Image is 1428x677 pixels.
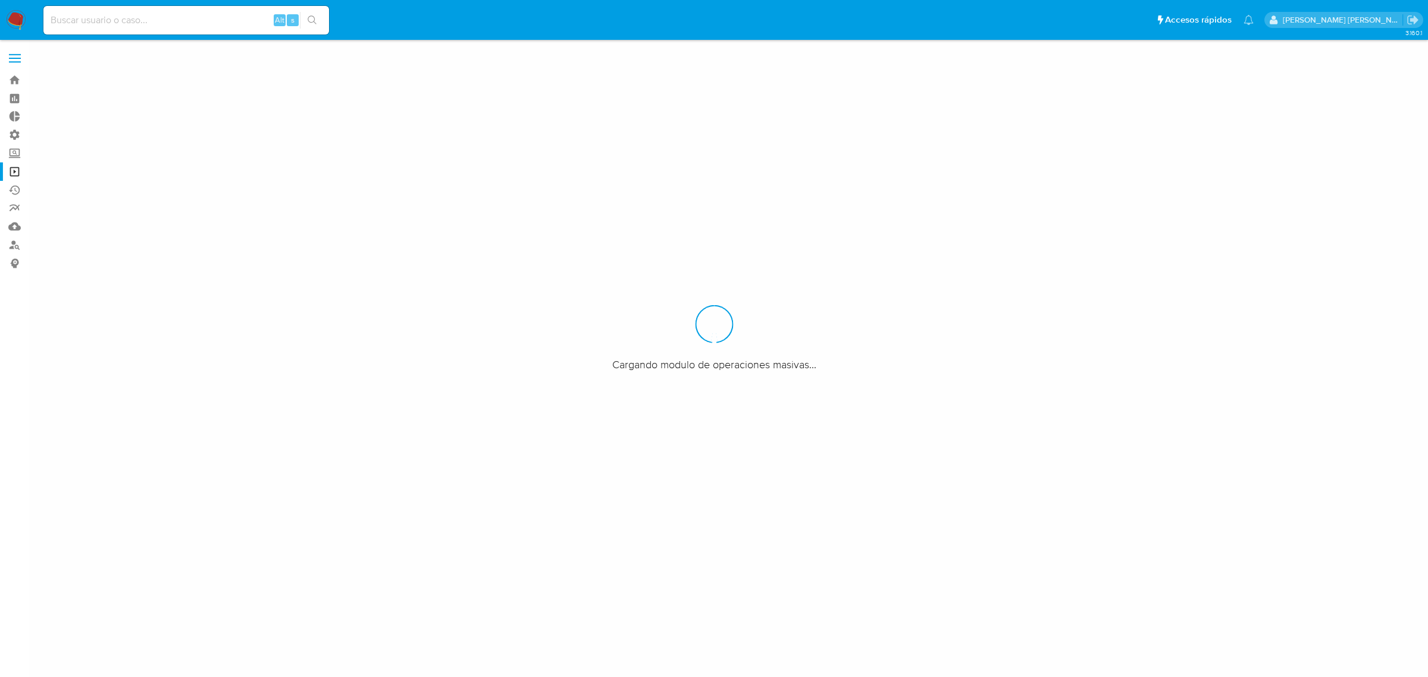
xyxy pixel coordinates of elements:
[275,14,284,26] span: Alt
[612,358,816,372] span: Cargando modulo de operaciones masivas...
[1407,14,1419,26] a: Salir
[1244,15,1254,25] a: Notificaciones
[43,12,329,28] input: Buscar usuario o caso...
[1165,14,1232,26] span: Accesos rápidos
[300,12,324,29] button: search-icon
[1283,14,1403,26] p: camila.baquero@mercadolibre.com.co
[291,14,295,26] span: s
